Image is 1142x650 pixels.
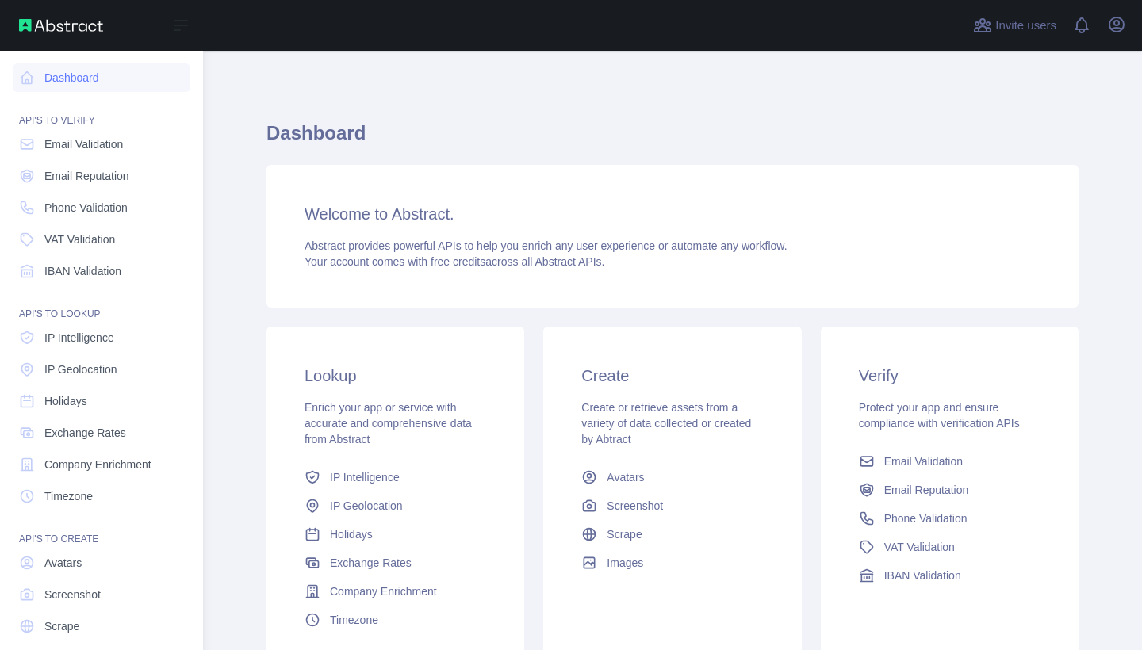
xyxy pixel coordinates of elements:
span: Phone Validation [884,510,968,526]
span: Company Enrichment [44,457,151,472]
span: Holidays [330,526,373,542]
a: VAT Validation [13,225,190,254]
span: Company Enrichment [330,583,437,599]
span: free credits [431,255,485,268]
span: Timezone [44,488,93,504]
a: Images [575,549,769,577]
a: Timezone [13,482,190,510]
span: VAT Validation [884,539,955,555]
a: IP Geolocation [13,355,190,384]
span: Email Validation [884,453,963,469]
span: IP Geolocation [44,361,117,377]
a: Scrape [575,520,769,549]
span: Invite users [995,17,1056,35]
a: Scrape [13,612,190,640]
span: Screenshot [44,587,101,602]
span: Email Reputation [884,482,969,498]
span: Timezone [330,612,378,628]
span: Protect your app and ensure compliance with verification APIs [859,401,1020,430]
span: Your account comes with across all Abstract APIs. [305,255,604,268]
a: IBAN Validation [853,561,1047,590]
span: Screenshot [607,498,663,514]
a: Timezone [298,606,492,634]
span: Phone Validation [44,200,128,216]
h3: Lookup [305,365,486,387]
a: Company Enrichment [298,577,492,606]
span: Holidays [44,393,87,409]
span: IBAN Validation [44,263,121,279]
a: Email Reputation [13,162,190,190]
a: Avatars [575,463,769,491]
a: IP Intelligence [298,463,492,491]
a: Email Validation [13,130,190,159]
span: Exchange Rates [44,425,126,441]
a: Holidays [13,387,190,415]
div: API'S TO CREATE [13,514,190,545]
a: VAT Validation [853,533,1047,561]
h1: Dashboard [266,120,1079,159]
span: Scrape [607,526,642,542]
a: Dashboard [13,63,190,92]
a: Email Reputation [853,476,1047,504]
h3: Welcome to Abstract. [305,203,1040,225]
span: IP Geolocation [330,498,403,514]
div: API'S TO LOOKUP [13,289,190,320]
img: Abstract API [19,19,103,32]
button: Invite users [970,13,1060,38]
span: IP Intelligence [330,469,400,485]
span: Create or retrieve assets from a variety of data collected or created by Abtract [581,401,751,445]
a: Company Enrichment [13,450,190,479]
a: IP Geolocation [298,491,492,520]
a: Exchange Rates [298,549,492,577]
a: Exchange Rates [13,419,190,447]
span: Email Validation [44,136,123,152]
span: IBAN Validation [884,568,961,583]
span: IP Intelligence [44,330,114,346]
a: IP Intelligence [13,323,190,352]
span: Avatars [607,469,644,485]
span: Avatars [44,555,82,571]
a: IBAN Validation [13,257,190,285]
h3: Create [581,365,763,387]
h3: Verify [859,365,1040,387]
a: Phone Validation [853,504,1047,533]
a: Screenshot [575,491,769,520]
span: Email Reputation [44,168,129,184]
span: Enrich your app or service with accurate and comprehensive data from Abstract [305,401,472,445]
span: Images [607,555,643,571]
a: Avatars [13,549,190,577]
a: Email Validation [853,447,1047,476]
a: Holidays [298,520,492,549]
a: Phone Validation [13,193,190,222]
span: Abstract provides powerful APIs to help you enrich any user experience or automate any workflow. [305,239,788,252]
span: VAT Validation [44,231,115,247]
span: Exchange Rates [330,555,412,571]
div: API'S TO VERIFY [13,95,190,127]
span: Scrape [44,618,79,634]
a: Screenshot [13,580,190,609]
